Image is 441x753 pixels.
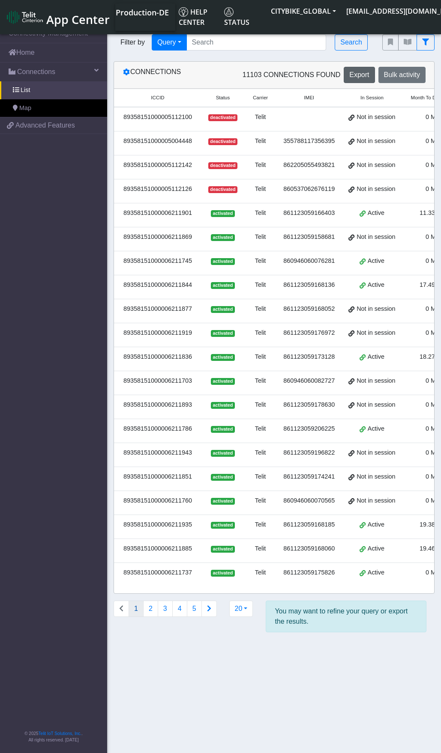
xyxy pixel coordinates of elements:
[39,731,81,736] a: Telit IoT Solutions, Inc.
[282,185,336,194] div: 860537062676119
[249,400,271,410] div: Telit
[426,497,440,504] span: 0 MB
[368,520,384,530] span: Active
[211,402,234,409] span: activated
[344,67,375,83] button: Export
[357,472,395,482] span: Not in session
[426,233,440,240] span: 0 MB
[116,7,169,18] span: Production-DE
[266,601,426,632] div: You may want to refine your query or export the results.
[282,161,336,170] div: 862205055493821
[249,568,271,577] div: Telit
[249,472,271,482] div: Telit
[158,601,173,617] button: 3
[179,7,188,17] img: knowledge.svg
[114,37,152,48] span: Filter by
[224,7,249,27] span: Status
[282,328,336,338] div: 861123059176972
[282,256,336,266] div: 860946060076281
[151,94,164,101] span: ICCID
[282,232,336,242] div: 861123059158681
[282,472,336,482] div: 861123059174241
[282,568,336,577] div: 861123059175826
[119,304,196,314] div: 89358151000006211877
[249,208,271,218] div: Telit
[426,425,440,432] span: 0 MB
[426,161,440,168] span: 0 MB
[357,185,395,194] span: Not in session
[119,161,196,170] div: 89358151000005112142
[208,114,237,121] span: deactivated
[357,496,395,506] span: Not in session
[249,185,271,194] div: Telit
[368,208,384,218] span: Active
[17,67,55,77] span: Connections
[382,34,435,51] div: fitlers menu
[119,328,196,338] div: 89358151000006211919
[229,601,253,617] button: 20
[172,601,187,617] button: 4
[249,256,271,266] div: Telit
[119,448,196,458] div: 89358151000006211943
[216,94,230,101] span: Status
[249,544,271,554] div: Telit
[249,496,271,506] div: Telit
[384,71,420,78] span: Bulk activity
[243,70,341,80] span: 11103 Connections found
[282,520,336,530] div: 861123059168185
[119,185,196,194] div: 89358151000005112126
[186,34,327,51] input: Search...
[211,474,234,481] span: activated
[221,3,266,31] a: Status
[119,376,196,386] div: 89358151000006211703
[282,280,336,290] div: 861123059168136
[282,424,336,434] div: 861123059206225
[211,354,234,361] span: activated
[119,568,196,577] div: 89358151000006211737
[211,498,234,505] span: activated
[114,601,217,617] nav: Connections list navigation
[119,424,196,434] div: 89358151000006211786
[211,306,234,313] span: activated
[426,449,440,456] span: 0 MB
[368,568,384,577] span: Active
[357,232,395,242] span: Not in session
[304,94,314,101] span: IMEI
[119,544,196,554] div: 89358151000006211885
[19,104,31,113] span: Map
[224,7,234,17] img: status.svg
[211,258,234,265] span: activated
[426,137,440,144] span: 0 MB
[211,330,234,337] span: activated
[357,400,395,410] span: Not in session
[282,208,336,218] div: 861123059166403
[282,400,336,410] div: 861123059178630
[119,496,196,506] div: 89358151000006211760
[211,426,234,433] span: activated
[282,496,336,506] div: 860946060070565
[282,448,336,458] div: 861123059196822
[211,546,234,553] span: activated
[211,570,234,577] span: activated
[175,3,221,31] a: Help center
[211,450,234,457] span: activated
[119,472,196,482] div: 89358151000006211851
[357,328,395,338] span: Not in session
[357,376,395,386] span: Not in session
[119,280,196,290] div: 89358151000006211844
[360,94,384,101] span: In Session
[116,67,236,83] div: Connections
[426,569,440,576] span: 0 MB
[7,10,43,24] img: logo-telit-cinterion-gw-new.png
[211,210,234,217] span: activated
[249,328,271,338] div: Telit
[426,473,440,480] span: 0 MB
[211,378,234,385] span: activated
[249,376,271,386] div: Telit
[211,522,234,529] span: activated
[7,8,108,27] a: App Center
[21,86,30,95] span: List
[357,161,395,170] span: Not in session
[368,424,384,434] span: Active
[426,257,440,264] span: 0 MB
